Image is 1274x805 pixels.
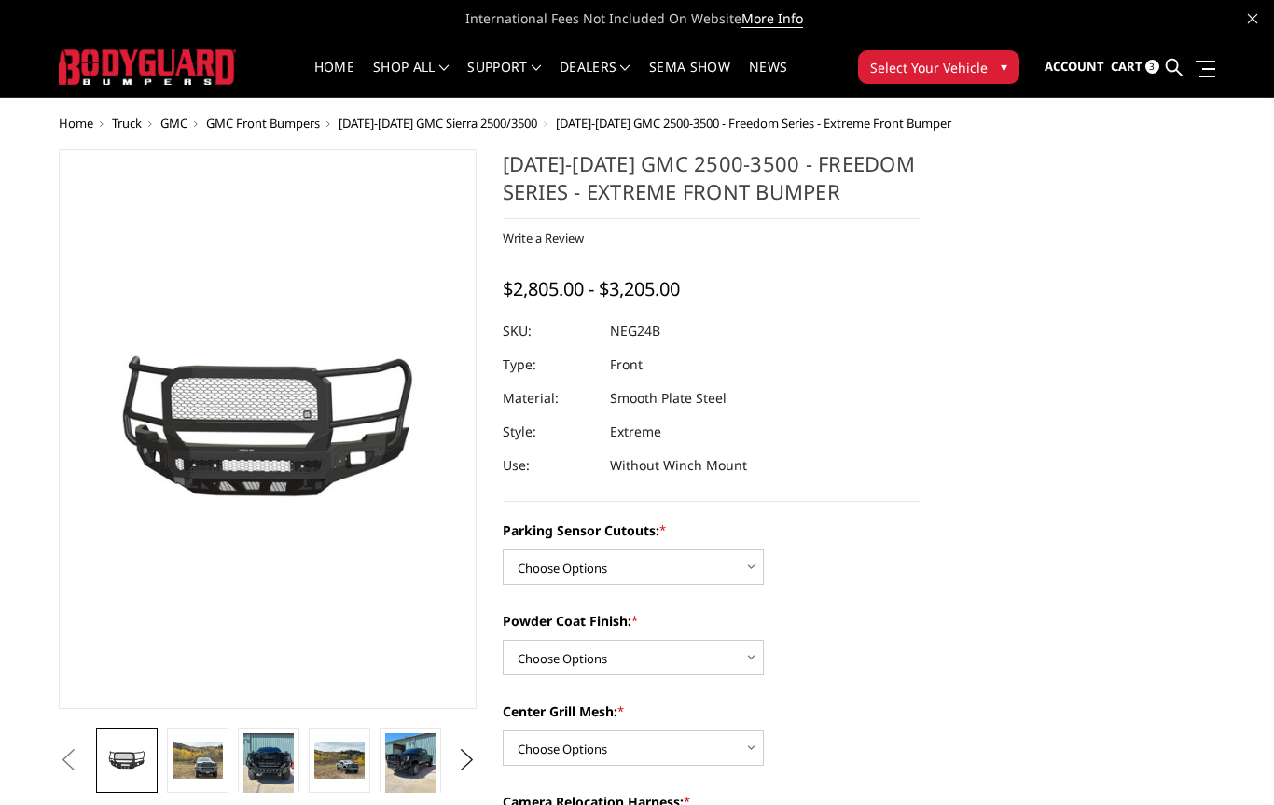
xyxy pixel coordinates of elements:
[452,746,480,774] button: Next
[160,115,187,132] a: GMC
[649,61,730,97] a: SEMA Show
[59,149,477,709] a: 2024-2025 GMC 2500-3500 - Freedom Series - Extreme Front Bumper
[610,449,747,482] dd: Without Winch Mount
[503,314,596,348] dt: SKU:
[610,348,643,382] dd: Front
[503,276,680,301] span: $2,805.00 - $3,205.00
[560,61,630,97] a: Dealers
[503,520,921,540] label: Parking Sensor Cutouts:
[467,61,541,97] a: Support
[503,611,921,631] label: Powder Coat Finish:
[1001,57,1007,76] span: ▾
[314,61,354,97] a: Home
[59,115,93,132] a: Home
[385,733,436,800] img: 2024-2025 GMC 2500-3500 - Freedom Series - Extreme Front Bumper
[503,229,584,246] a: Write a Review
[1111,42,1159,92] a: Cart 3
[870,58,988,77] span: Select Your Vehicle
[59,49,236,84] img: BODYGUARD BUMPERS
[112,115,142,132] a: Truck
[503,415,596,449] dt: Style:
[610,382,727,415] dd: Smooth Plate Steel
[556,115,951,132] span: [DATE]-[DATE] GMC 2500-3500 - Freedom Series - Extreme Front Bumper
[749,61,787,97] a: News
[206,115,320,132] a: GMC Front Bumpers
[503,149,921,219] h1: [DATE]-[DATE] GMC 2500-3500 - Freedom Series - Extreme Front Bumper
[503,701,921,721] label: Center Grill Mesh:
[741,9,803,28] a: More Info
[1045,42,1104,92] a: Account
[610,314,660,348] dd: NEG24B
[1145,60,1159,74] span: 3
[1111,58,1142,75] span: Cart
[610,415,661,449] dd: Extreme
[503,449,596,482] dt: Use:
[339,115,537,132] a: [DATE]-[DATE] GMC Sierra 2500/3500
[173,742,223,780] img: 2024-2025 GMC 2500-3500 - Freedom Series - Extreme Front Bumper
[503,348,596,382] dt: Type:
[243,733,294,800] img: 2024-2025 GMC 2500-3500 - Freedom Series - Extreme Front Bumper
[373,61,449,97] a: shop all
[503,382,596,415] dt: Material:
[314,742,365,780] img: 2024-2025 GMC 2500-3500 - Freedom Series - Extreme Front Bumper
[54,746,82,774] button: Previous
[1045,58,1104,75] span: Account
[858,50,1019,84] button: Select Your Vehicle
